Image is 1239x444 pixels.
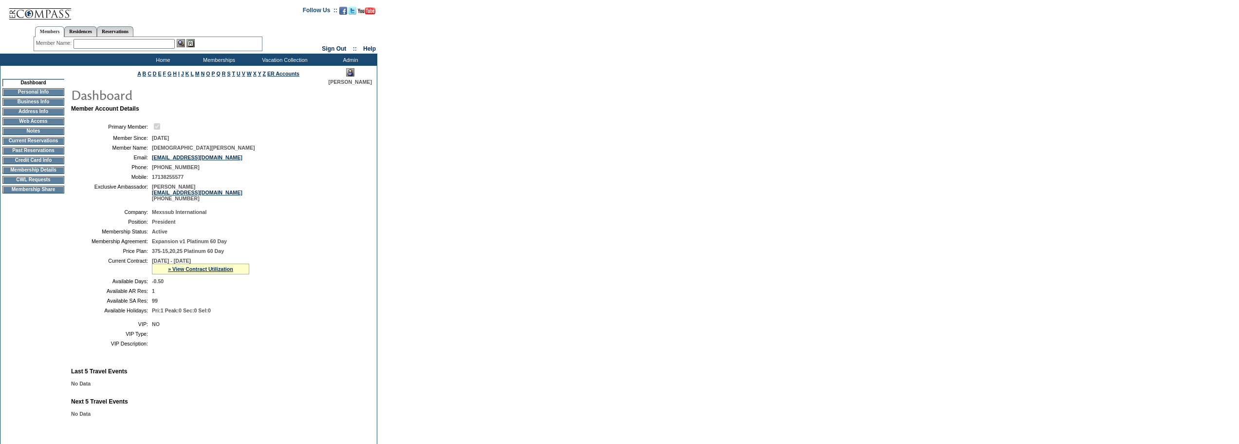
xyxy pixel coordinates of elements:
td: Address Info [2,108,64,116]
td: Business Info [2,98,64,106]
td: VIP Description: [75,341,148,347]
a: Residences [64,26,97,37]
a: B [142,71,146,77]
a: O [206,71,210,77]
span: Expansion v1 Platinum 60 Day [152,238,227,244]
a: T [232,71,235,77]
span: [DATE] [152,135,169,141]
img: View [177,39,185,47]
div: No Data [71,381,371,386]
td: Email: [75,154,148,160]
a: Y [258,71,261,77]
td: Web Access [2,117,64,125]
span: [DATE] - [DATE] [152,258,191,264]
span: 375-15,20,25 Platinum 60 Day [152,248,224,254]
img: Impersonate [346,68,354,77]
td: Available Holidays: [75,308,148,313]
td: Admin [321,54,377,66]
a: E [158,71,161,77]
span: 17138255577 [152,174,184,180]
b: Next 5 Travel Events [71,398,128,405]
a: Subscribe to our YouTube Channel [358,10,375,16]
a: P [212,71,215,77]
a: M [195,71,200,77]
a: K [185,71,189,77]
span: President [152,219,176,225]
td: Exclusive Ambassador: [75,184,148,201]
td: Mobile: [75,174,148,180]
span: Mexssub International [152,209,207,215]
a: J [181,71,184,77]
a: [EMAIL_ADDRESS][DOMAIN_NAME] [152,154,242,160]
a: Members [35,26,65,37]
span: [PERSON_NAME] [329,79,372,85]
a: R [222,71,226,77]
img: Subscribe to our YouTube Channel [358,7,375,15]
span: 99 [152,298,158,304]
td: Company: [75,209,148,215]
a: I [178,71,180,77]
td: Position: [75,219,148,225]
td: Dashboard [2,79,64,86]
img: Follow us on Twitter [349,7,356,15]
td: VIP: [75,321,148,327]
a: D [153,71,157,77]
a: L [190,71,193,77]
td: Member Name: [75,145,148,151]
a: V [242,71,245,77]
a: Help [363,45,376,52]
td: Member Since: [75,135,148,141]
img: Become our fan on Facebook [339,7,347,15]
a: » View Contract Utilization [168,266,233,272]
a: Reservations [97,26,133,37]
span: [PERSON_NAME] [PHONE_NUMBER] [152,184,242,201]
span: NO [152,321,160,327]
td: Home [134,54,190,66]
td: Membership Status: [75,229,148,234]
a: A [137,71,141,77]
a: Q [216,71,220,77]
a: C [148,71,151,77]
a: F [163,71,166,77]
span: [DEMOGRAPHIC_DATA][PERSON_NAME] [152,145,255,151]
div: No Data [71,411,371,417]
b: Last 5 Travel Events [71,368,127,375]
b: Member Account Details [71,105,139,112]
a: Become our fan on Facebook [339,10,347,16]
td: Membership Agreement: [75,238,148,244]
td: Membership Share [2,186,64,193]
td: Current Reservations [2,137,64,145]
td: Personal Info [2,88,64,96]
td: Available SA Res: [75,298,148,304]
td: Vacation Collection [246,54,321,66]
a: H [173,71,177,77]
span: 1 [152,288,155,294]
td: Price Plan: [75,248,148,254]
a: G [167,71,171,77]
span: -0.50 [152,278,164,284]
a: ER Accounts [267,71,299,77]
span: :: [353,45,357,52]
td: Memberships [190,54,246,66]
td: Past Reservations [2,147,64,154]
td: Primary Member: [75,122,148,131]
a: Sign Out [322,45,346,52]
a: [EMAIL_ADDRESS][DOMAIN_NAME] [152,190,242,195]
td: Available AR Res: [75,288,148,294]
td: Membership Details [2,166,64,174]
a: X [253,71,257,77]
td: CWL Requests [2,176,64,184]
td: VIP Type: [75,331,148,337]
td: Available Days: [75,278,148,284]
td: Notes [2,127,64,135]
span: Pri:1 Peak:0 Sec:0 Sel:0 [152,308,211,313]
td: Current Contract: [75,258,148,274]
td: Follow Us :: [303,6,337,18]
a: Follow us on Twitter [349,10,356,16]
a: S [227,71,230,77]
div: Member Name: [36,39,74,47]
a: W [247,71,252,77]
img: Reservations [186,39,195,47]
img: pgTtlDashboard.gif [71,85,265,104]
span: Active [152,229,167,234]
